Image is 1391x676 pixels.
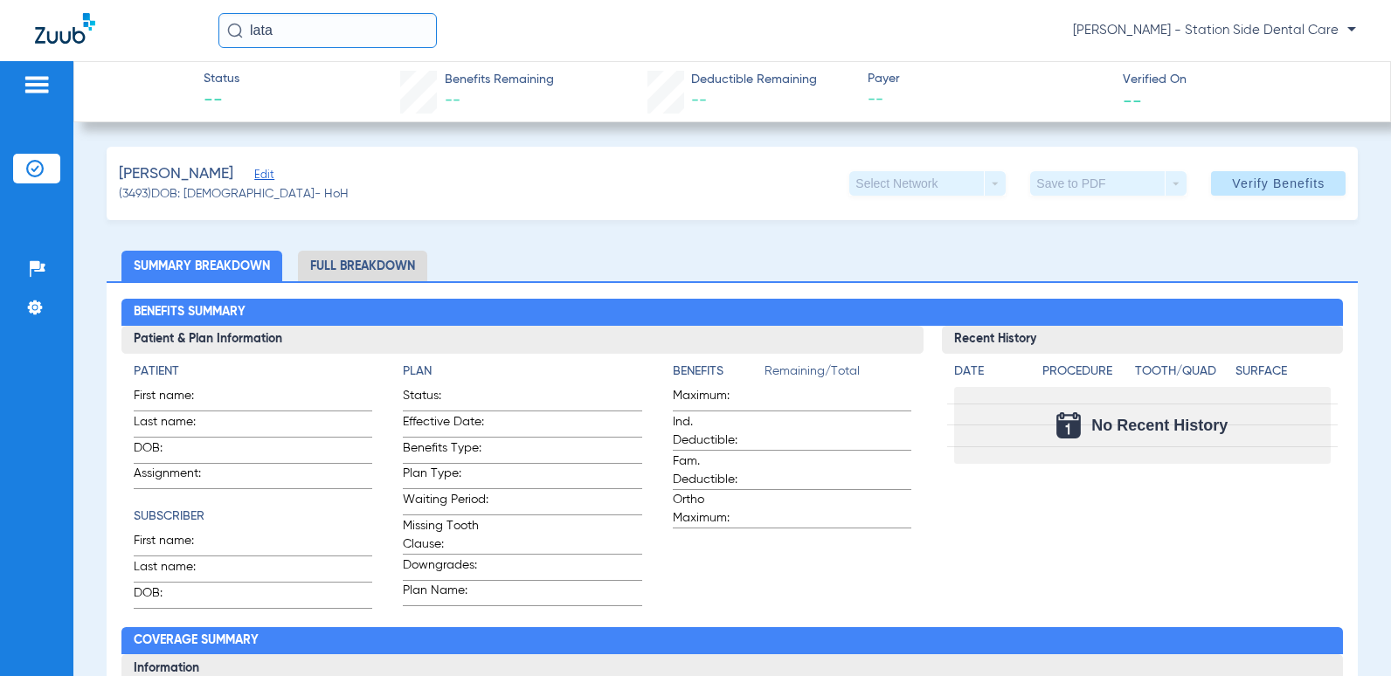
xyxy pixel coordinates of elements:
[954,362,1028,381] h4: Date
[691,93,707,108] span: --
[673,387,758,410] span: Maximum:
[403,387,488,410] span: Status:
[204,89,239,114] span: --
[1235,362,1331,387] app-breakdown-title: Surface
[1042,362,1129,387] app-breakdown-title: Procedure
[134,413,219,437] span: Last name:
[121,251,282,281] li: Summary Breakdown
[23,74,51,95] img: hamburger-icon
[134,387,219,410] span: First name:
[119,163,233,185] span: [PERSON_NAME]
[204,70,239,88] span: Status
[35,13,95,44] img: Zuub Logo
[403,582,488,605] span: Plan Name:
[1042,362,1129,381] h4: Procedure
[765,362,911,387] span: Remaining/Total
[218,13,437,48] input: Search for patients
[403,413,488,437] span: Effective Date:
[403,465,488,488] span: Plan Type:
[1235,362,1331,381] h4: Surface
[1135,362,1230,387] app-breakdown-title: Tooth/Quad
[134,584,219,608] span: DOB:
[134,439,219,463] span: DOB:
[673,362,765,387] app-breakdown-title: Benefits
[1123,71,1363,89] span: Verified On
[1123,91,1142,109] span: --
[134,507,372,526] h4: Subscriber
[121,326,924,354] h3: Patient & Plan Information
[403,362,641,381] h4: Plan
[673,491,758,528] span: Ortho Maximum:
[1232,176,1325,190] span: Verify Benefits
[134,362,372,381] h4: Patient
[403,517,488,554] span: Missing Tooth Clause:
[868,89,1108,111] span: --
[403,439,488,463] span: Benefits Type:
[868,70,1108,88] span: Payer
[942,326,1343,354] h3: Recent History
[121,627,1343,655] h2: Coverage Summary
[954,362,1028,387] app-breakdown-title: Date
[1211,171,1346,196] button: Verify Benefits
[445,71,554,89] span: Benefits Remaining
[1073,22,1356,39] span: [PERSON_NAME] - Station Side Dental Care
[1091,417,1228,434] span: No Recent History
[403,491,488,514] span: Waiting Period:
[673,452,758,489] span: Fam. Deductible:
[403,556,488,580] span: Downgrades:
[1056,412,1081,438] img: Calendar
[134,465,219,488] span: Assignment:
[673,413,758,450] span: Ind. Deductible:
[691,71,817,89] span: Deductible Remaining
[298,251,427,281] li: Full Breakdown
[134,532,219,555] span: First name:
[445,93,460,108] span: --
[673,362,765,381] h4: Benefits
[121,299,1343,327] h2: Benefits Summary
[227,23,243,38] img: Search Icon
[134,558,219,582] span: Last name:
[254,169,270,185] span: Edit
[119,185,349,203] span: (3493) DOB: [DEMOGRAPHIC_DATA] - HoH
[1135,362,1230,381] h4: Tooth/Quad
